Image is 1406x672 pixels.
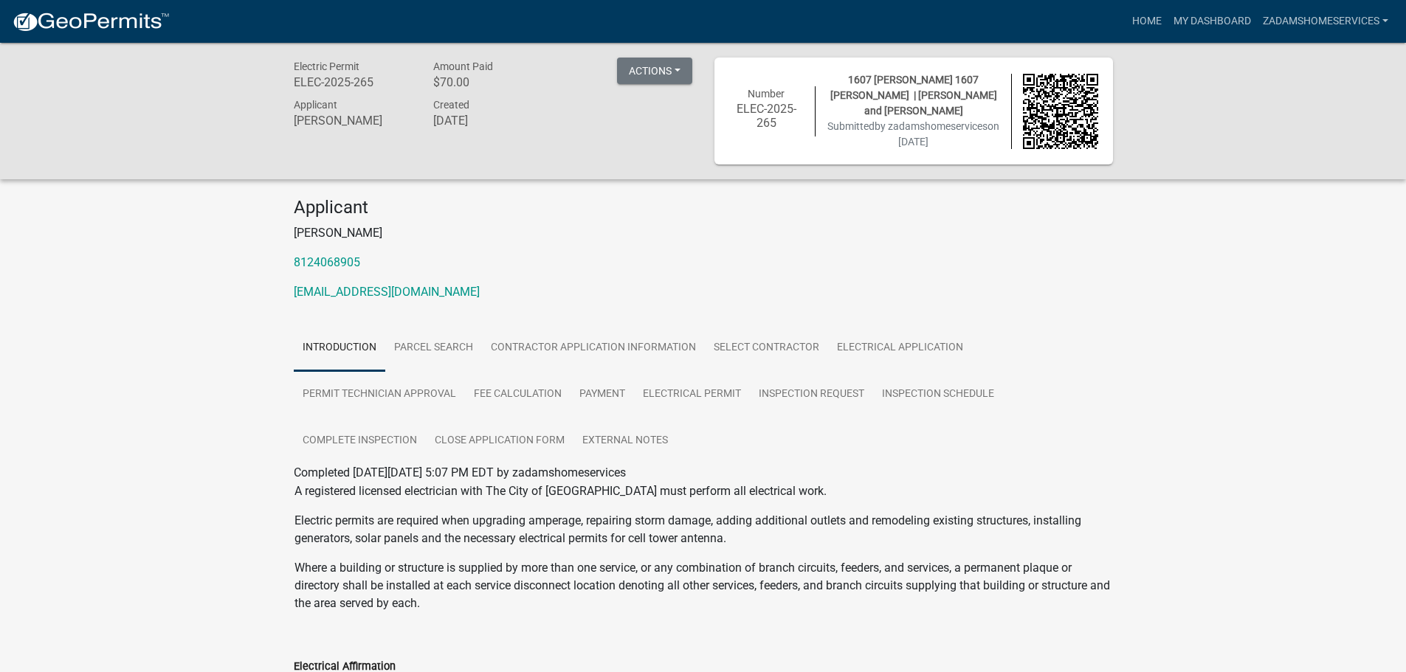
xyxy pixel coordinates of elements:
[294,512,1112,547] p: Electric permits are required when upgrading amperage, repairing storm damage, adding additional ...
[873,371,1003,418] a: Inspection Schedule
[385,325,482,372] a: Parcel search
[482,325,705,372] a: Contractor Application Information
[1257,7,1394,35] a: zadamshomeservices
[433,60,493,72] span: Amount Paid
[828,325,972,372] a: Electrical Application
[1023,74,1098,149] img: QR code
[294,465,626,479] span: Completed [DATE][DATE] 5:07 PM EDT by zadamshomeservices
[705,325,828,372] a: Select contractor
[294,99,337,111] span: Applicant
[294,325,385,372] a: Introduction
[294,559,1112,612] p: Where a building or structure is supplied by more than one service, or any combination of branch ...
[433,99,469,111] span: Created
[294,255,360,269] a: 8124068905
[617,58,692,84] button: Actions
[465,371,571,418] a: Fee Calculation
[294,75,412,89] h6: ELEC-2025-265
[294,114,412,128] h6: [PERSON_NAME]
[294,224,1113,242] p: [PERSON_NAME]
[729,102,804,130] h6: ELEC-2025-265
[827,120,999,148] span: Submitted on [DATE]
[294,482,1112,500] p: A registered licensed electrician with The City of [GEOGRAPHIC_DATA] must perform all electrical ...
[1126,7,1168,35] a: Home
[294,285,480,299] a: [EMAIL_ADDRESS][DOMAIN_NAME]
[426,418,573,465] a: Close Application Form
[571,371,634,418] a: Payment
[1168,7,1257,35] a: My Dashboard
[294,662,396,672] label: Electrical Affirmation
[433,75,551,89] h6: $70.00
[433,114,551,128] h6: [DATE]
[294,418,426,465] a: Complete Inspection
[294,60,359,72] span: Electric Permit
[294,197,1113,218] h4: Applicant
[875,120,988,132] span: by zadamshomeservices
[748,88,785,100] span: Number
[634,371,750,418] a: Electrical Permit
[830,74,997,117] span: 1607 [PERSON_NAME] 1607 [PERSON_NAME] | [PERSON_NAME] and [PERSON_NAME]
[573,418,677,465] a: External Notes
[750,371,873,418] a: Inspection Request
[294,371,465,418] a: Permit Technician Approval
